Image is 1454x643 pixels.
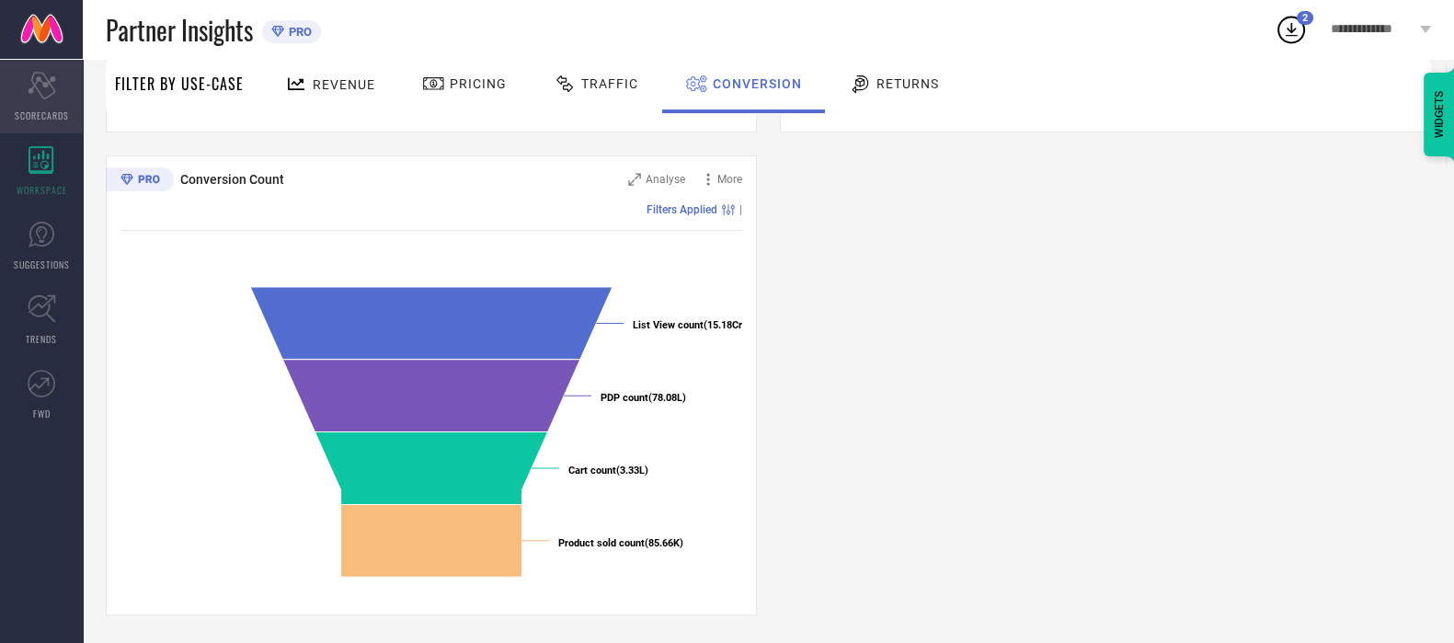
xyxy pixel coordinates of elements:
[15,109,69,122] span: SCORECARDS
[180,172,284,187] span: Conversion Count
[568,465,616,477] tspan: Cart count
[33,407,51,420] span: FWD
[876,76,939,91] span: Returns
[633,319,704,331] tspan: List View count
[717,173,742,186] span: More
[1275,13,1308,46] div: Open download list
[26,332,57,346] span: TRENDS
[628,173,641,186] svg: Zoom
[601,392,648,404] tspan: PDP count
[106,167,174,195] div: Premium
[115,73,244,95] span: Filter By Use-Case
[284,25,312,39] span: PRO
[558,537,683,549] text: (85.66K)
[17,183,67,197] span: WORKSPACE
[647,203,717,216] span: Filters Applied
[581,76,638,91] span: Traffic
[646,173,685,186] span: Analyse
[450,76,507,91] span: Pricing
[633,319,746,331] text: (15.18Cr)
[739,203,742,216] span: |
[106,11,253,49] span: Partner Insights
[558,537,645,549] tspan: Product sold count
[601,392,686,404] text: (78.08L)
[568,465,648,477] text: (3.33L)
[713,76,802,91] span: Conversion
[1302,12,1308,24] span: 2
[14,258,70,271] span: SUGGESTIONS
[313,77,375,92] span: Revenue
